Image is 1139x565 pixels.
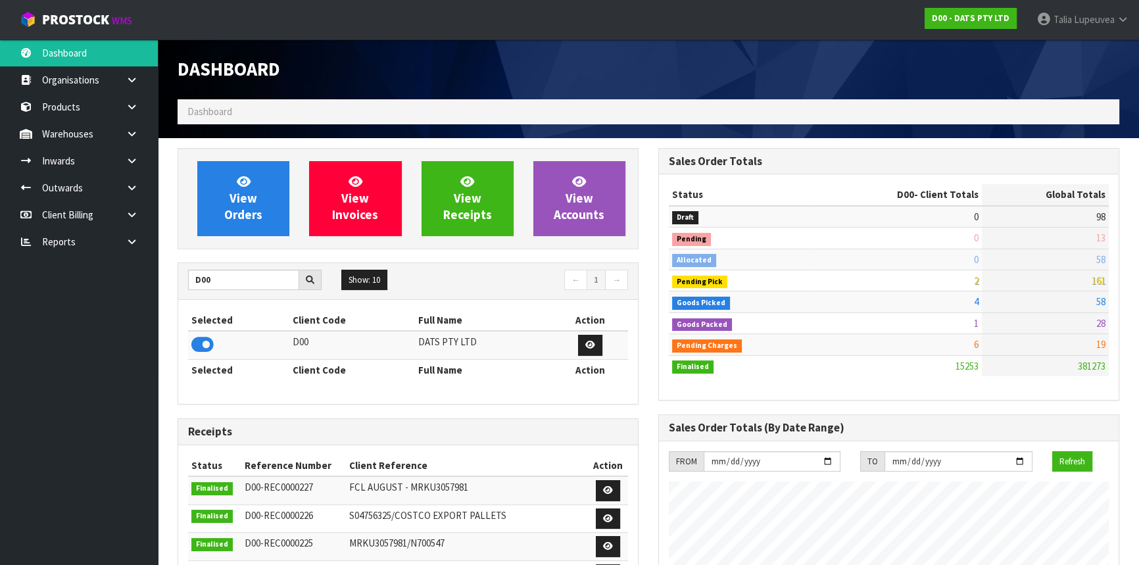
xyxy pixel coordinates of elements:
[669,155,1109,168] h3: Sales Order Totals
[974,274,979,287] span: 2
[188,270,299,290] input: Search clients
[112,14,132,27] small: WMS
[20,11,36,28] img: cube-alt.png
[415,331,552,359] td: DATS PTY LTD
[860,451,885,472] div: TO
[42,11,109,28] span: ProStock
[974,253,979,266] span: 0
[672,211,698,224] span: Draft
[349,481,468,493] span: FCL AUGUST - MRKU3057981
[1092,274,1105,287] span: 161
[309,161,401,236] a: ViewInvoices
[956,360,979,372] span: 15253
[341,270,387,291] button: Show: 10
[1096,253,1105,266] span: 58
[587,455,628,476] th: Action
[1096,295,1105,308] span: 58
[974,295,979,308] span: 4
[669,184,813,205] th: Status
[564,270,587,291] a: ←
[188,426,628,438] h3: Receipts
[672,297,730,310] span: Goods Picked
[191,482,233,495] span: Finalised
[982,184,1109,205] th: Global Totals
[224,174,262,223] span: View Orders
[672,360,714,374] span: Finalised
[191,538,233,551] span: Finalised
[1096,317,1105,330] span: 28
[415,310,552,331] th: Full Name
[443,174,492,223] span: View Receipts
[422,161,514,236] a: ViewReceipts
[672,233,711,246] span: Pending
[346,455,587,476] th: Client Reference
[974,317,979,330] span: 1
[245,509,313,522] span: D00-REC0000226
[587,270,606,291] a: 1
[245,537,313,549] span: D00-REC0000225
[1096,210,1105,223] span: 98
[418,270,629,293] nav: Page navigation
[1054,13,1072,26] span: Talia
[1074,13,1115,26] span: Lupeuvea
[289,331,415,359] td: D00
[188,310,289,331] th: Selected
[1052,451,1092,472] button: Refresh
[813,184,982,205] th: - Client Totals
[669,422,1109,434] h3: Sales Order Totals (By Date Range)
[191,510,233,523] span: Finalised
[974,210,979,223] span: 0
[187,105,232,118] span: Dashboard
[672,318,732,332] span: Goods Packed
[1078,360,1105,372] span: 381273
[897,188,914,201] span: D00
[605,270,628,291] a: →
[332,174,378,223] span: View Invoices
[245,481,313,493] span: D00-REC0000227
[289,359,415,380] th: Client Code
[932,12,1009,24] strong: D00 - DATS PTY LTD
[349,509,506,522] span: S04756325/COSTCO EXPORT PALLETS
[1096,232,1105,244] span: 13
[188,359,289,380] th: Selected
[289,310,415,331] th: Client Code
[554,174,604,223] span: View Accounts
[672,276,727,289] span: Pending Pick
[974,232,979,244] span: 0
[197,161,289,236] a: ViewOrders
[669,451,704,472] div: FROM
[178,57,280,81] span: Dashboard
[188,455,241,476] th: Status
[415,359,552,380] th: Full Name
[672,254,716,267] span: Allocated
[533,161,625,236] a: ViewAccounts
[552,359,628,380] th: Action
[1096,338,1105,351] span: 19
[925,8,1017,29] a: D00 - DATS PTY LTD
[349,537,445,549] span: MRKU3057981/N700547
[974,338,979,351] span: 6
[552,310,628,331] th: Action
[241,455,346,476] th: Reference Number
[672,339,742,353] span: Pending Charges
